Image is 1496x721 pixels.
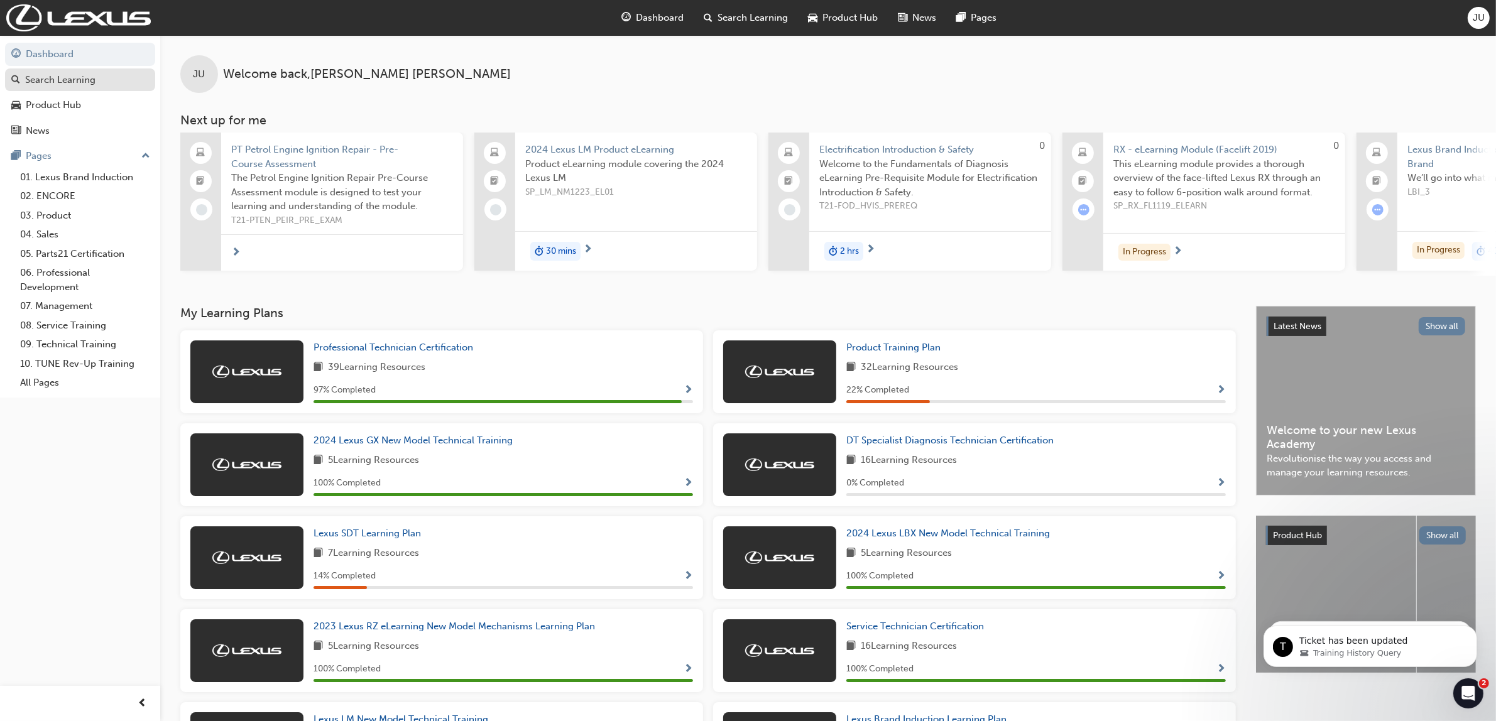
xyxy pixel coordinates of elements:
[314,476,381,491] span: 100 % Completed
[1256,516,1416,673] a: ES 7th Generation Facelift
[846,619,989,634] a: Service Technician Certification
[785,145,794,161] span: laptop-icon
[768,133,1051,271] a: 0Electrification Introduction & SafetyWelcome to the Fundamentals of Diagnosis eLearning Pre-Requ...
[138,696,148,712] span: prev-icon
[314,621,595,632] span: 2023 Lexus RZ eLearning New Model Mechanisms Learning Plan
[15,296,155,316] a: 07. Management
[1372,204,1384,215] span: learningRecordVerb_ATTEMPT-icon
[546,244,576,259] span: 30 mins
[861,639,957,654] span: 16 Learning Resources
[1216,661,1226,677] button: Show Progress
[314,619,600,634] a: 2023 Lexus RZ eLearning New Model Mechanisms Learning Plan
[784,204,795,215] span: learningRecordVerb_NONE-icon
[1274,321,1321,332] span: Latest News
[1078,204,1089,215] span: learningRecordVerb_ATTEMPT-icon
[314,528,421,539] span: Lexus SDT Learning Plan
[846,639,856,654] span: book-icon
[819,143,1041,157] span: Electrification Introduction & Safety
[947,5,1007,31] a: pages-iconPages
[1113,157,1335,200] span: This eLearning module provides a thorough overview of the face-lifted Lexus RX through an easy to...
[971,11,997,25] span: Pages
[223,67,511,82] span: Welcome back , [PERSON_NAME] [PERSON_NAME]
[1373,145,1382,161] span: laptop-icon
[861,453,957,469] span: 16 Learning Resources
[684,664,693,675] span: Show Progress
[231,143,453,171] span: PT Petrol Engine Ignition Repair - Pre-Course Assessment
[684,478,693,489] span: Show Progress
[866,244,875,256] span: next-icon
[15,263,155,296] a: 06. Professional Development
[846,342,941,353] span: Product Training Plan
[846,435,1054,446] span: DT Specialist Diagnosis Technician Certification
[212,644,281,657] img: Trak
[684,568,693,584] button: Show Progress
[15,373,155,393] a: All Pages
[684,382,693,398] button: Show Progress
[525,157,747,185] span: Product eLearning module covering the 2024 Lexus LM
[913,11,937,25] span: News
[11,151,21,162] span: pages-icon
[1039,140,1045,151] span: 0
[196,204,207,215] span: learningRecordVerb_NONE-icon
[1477,243,1485,259] span: duration-icon
[26,149,52,163] div: Pages
[180,133,463,271] a: PT Petrol Engine Ignition Repair - Pre-Course AssessmentThe Petrol Engine Ignition Repair Pre-Cou...
[1419,526,1466,545] button: Show all
[1453,678,1483,708] iframe: Intercom live chat
[861,546,952,561] span: 5 Learning Resources
[15,168,155,187] a: 01. Lexus Brand Induction
[328,360,425,376] span: 39 Learning Resources
[15,206,155,225] a: 03. Product
[745,366,814,378] img: Trak
[197,173,205,190] span: booktick-icon
[314,639,323,654] span: book-icon
[212,458,281,471] img: Trak
[1118,244,1171,261] div: In Progress
[1113,143,1335,157] span: RX - eLearning Module (Facelift 2019)
[5,119,155,143] a: News
[785,173,794,190] span: booktick-icon
[535,243,543,259] span: duration-icon
[160,113,1496,127] h3: Next up for me
[684,571,693,582] span: Show Progress
[1267,423,1465,452] span: Welcome to your new Lexus Academy
[799,5,888,31] a: car-iconProduct Hub
[1079,145,1088,161] span: laptop-icon
[15,335,155,354] a: 09. Technical Training
[1333,140,1339,151] span: 0
[1216,382,1226,398] button: Show Progress
[314,383,376,398] span: 97 % Completed
[314,662,381,676] span: 100 % Completed
[1216,475,1226,491] button: Show Progress
[5,40,155,144] button: DashboardSearch LearningProduct HubNews
[6,4,151,31] img: Trak
[5,144,155,168] button: Pages
[5,68,155,92] a: Search Learning
[819,157,1041,200] span: Welcome to the Fundamentals of Diagnosis eLearning Pre-Requisite Module for Electrification Intro...
[490,204,501,215] span: learningRecordVerb_NONE-icon
[491,173,500,190] span: booktick-icon
[612,5,694,31] a: guage-iconDashboard
[212,366,281,378] img: Trak
[898,10,908,26] span: news-icon
[1245,599,1496,687] iframe: Intercom notifications message
[314,433,518,448] a: 2024 Lexus GX New Model Technical Training
[684,475,693,491] button: Show Progress
[212,551,281,564] img: Trak
[1419,317,1466,335] button: Show all
[840,244,859,259] span: 2 hrs
[328,453,419,469] span: 5 Learning Resources
[491,145,500,161] span: laptop-icon
[622,10,631,26] span: guage-icon
[636,11,684,25] span: Dashboard
[846,526,1055,541] a: 2024 Lexus LBX New Model Technical Training
[314,569,376,583] span: 14 % Completed
[314,546,323,561] span: book-icon
[846,528,1050,539] span: 2024 Lexus LBX New Model Technical Training
[809,10,818,26] span: car-icon
[1273,530,1322,541] span: Product Hub
[314,360,323,376] span: book-icon
[1216,664,1226,675] span: Show Progress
